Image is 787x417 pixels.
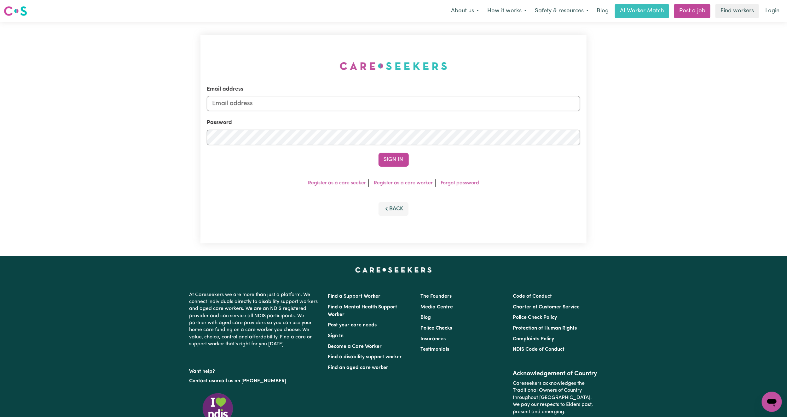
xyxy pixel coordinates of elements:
[379,153,409,167] button: Sign In
[420,337,446,342] a: Insurances
[420,326,452,331] a: Police Checks
[328,365,389,370] a: Find an aged care worker
[513,315,557,320] a: Police Check Policy
[189,378,214,384] a: Contact us
[207,96,580,111] input: Email address
[513,305,580,310] a: Charter of Customer Service
[4,4,27,18] a: Careseekers logo
[513,337,554,342] a: Complaints Policy
[761,4,783,18] a: Login
[513,370,598,378] h2: Acknowledgement of Country
[420,294,452,299] a: The Founders
[219,378,286,384] a: call us on [PHONE_NUMBER]
[4,5,27,17] img: Careseekers logo
[189,289,321,350] p: At Careseekers we are more than just a platform. We connect individuals directly to disability su...
[420,347,449,352] a: Testimonials
[715,4,759,18] a: Find workers
[189,366,321,375] p: Want help?
[441,181,479,186] a: Forgot password
[615,4,669,18] a: AI Worker Match
[379,202,409,216] button: Back
[207,85,243,93] label: Email address
[420,305,453,310] a: Media Centre
[308,181,366,186] a: Register as a care seeker
[355,267,432,272] a: Careseekers home page
[328,294,381,299] a: Find a Support Worker
[420,315,431,320] a: Blog
[207,119,232,127] label: Password
[328,354,402,360] a: Find a disability support worker
[593,4,612,18] a: Blog
[328,305,397,317] a: Find a Mental Health Support Worker
[328,333,344,338] a: Sign In
[674,4,710,18] a: Post a job
[513,347,564,352] a: NDIS Code of Conduct
[483,4,531,18] button: How it works
[189,375,321,387] p: or
[374,181,433,186] a: Register as a care worker
[447,4,483,18] button: About us
[328,323,377,328] a: Post your care needs
[513,294,552,299] a: Code of Conduct
[531,4,593,18] button: Safety & resources
[762,392,782,412] iframe: Button to launch messaging window, conversation in progress
[328,344,382,349] a: Become a Care Worker
[513,326,577,331] a: Protection of Human Rights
